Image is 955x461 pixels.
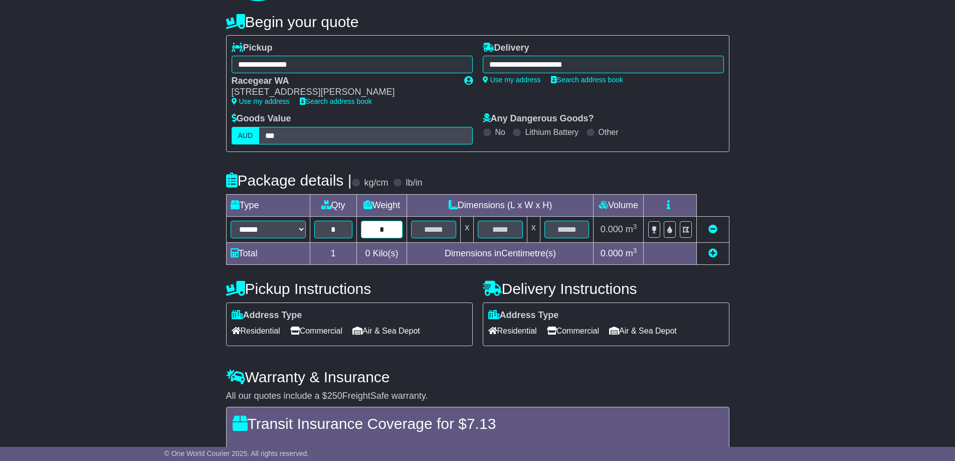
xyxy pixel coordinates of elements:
label: kg/cm [364,178,388,189]
div: [STREET_ADDRESS][PERSON_NAME] [232,87,454,98]
a: Use my address [483,76,541,84]
h4: Transit Insurance Coverage for $ [233,415,723,432]
sup: 3 [633,223,637,230]
span: 0.000 [601,224,623,234]
span: Air & Sea Depot [609,323,677,339]
sup: 3 [633,247,637,254]
td: Qty [310,194,356,216]
td: Total [226,242,310,264]
a: Add new item [708,248,717,258]
a: Search address book [551,76,623,84]
span: Residential [232,323,280,339]
a: Remove this item [708,224,717,234]
a: Use my address [232,97,290,105]
span: m [626,224,637,234]
span: Air & Sea Depot [352,323,420,339]
h4: Pickup Instructions [226,280,473,297]
span: m [626,248,637,258]
td: 1 [310,242,356,264]
td: Volume [594,194,644,216]
label: lb/in [406,178,422,189]
span: Commercial [290,323,342,339]
td: Dimensions (L x W x H) [407,194,594,216]
span: Commercial [547,323,599,339]
label: Lithium Battery [525,127,579,137]
td: Weight [356,194,407,216]
a: Search address book [300,97,372,105]
span: © One World Courier 2025. All rights reserved. [164,449,309,457]
td: Type [226,194,310,216]
td: Dimensions in Centimetre(s) [407,242,594,264]
span: 0.000 [601,248,623,258]
label: Goods Value [232,113,291,124]
span: 7.13 [467,415,496,432]
span: Residential [488,323,537,339]
label: Pickup [232,43,273,54]
label: Any Dangerous Goods? [483,113,594,124]
td: Kilo(s) [356,242,407,264]
label: Address Type [232,310,302,321]
h4: Package details | [226,172,352,189]
label: AUD [232,127,260,144]
h4: Warranty & Insurance [226,369,729,385]
div: Racegear WA [232,76,454,87]
h4: Delivery Instructions [483,280,729,297]
label: No [495,127,505,137]
span: 250 [327,391,342,401]
label: Address Type [488,310,559,321]
div: All our quotes include a $ FreightSafe warranty. [226,391,729,402]
td: x [527,216,540,242]
h4: Begin your quote [226,14,729,30]
label: Other [599,127,619,137]
span: 0 [365,248,370,258]
td: x [461,216,474,242]
label: Delivery [483,43,529,54]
